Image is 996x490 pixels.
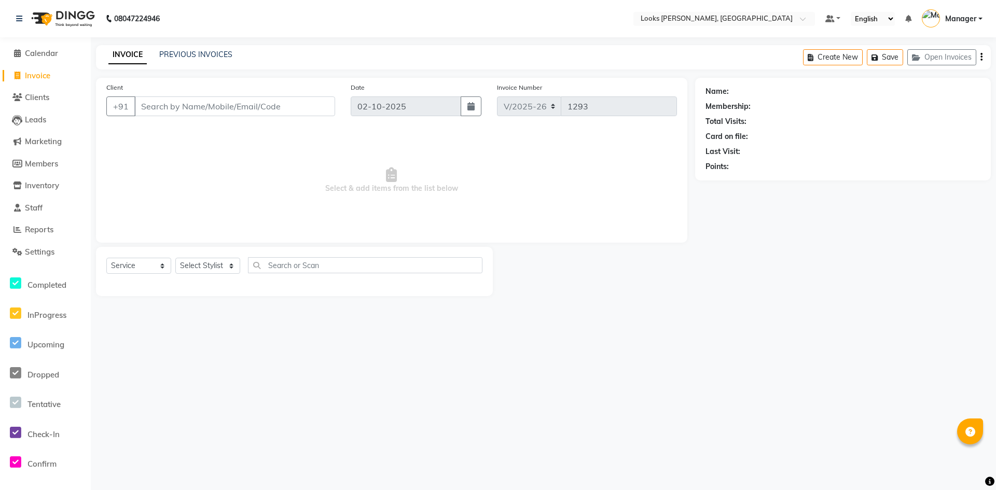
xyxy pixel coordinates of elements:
span: Calendar [25,48,58,58]
span: Manager [945,13,976,24]
img: logo [26,4,98,33]
a: INVOICE [108,46,147,64]
span: Select & add items from the list below [106,129,677,232]
span: Inventory [25,180,59,190]
a: Invoice [3,70,88,82]
div: Last Visit: [706,146,740,157]
span: Marketing [25,136,62,146]
div: Points: [706,161,729,172]
label: Invoice Number [497,83,542,92]
a: Members [3,158,88,170]
iframe: chat widget [952,449,986,480]
span: Clients [25,92,49,102]
span: Completed [27,280,66,290]
div: Total Visits: [706,116,746,127]
a: Marketing [3,136,88,148]
div: Name: [706,86,729,97]
span: Members [25,159,58,169]
span: Reports [25,225,53,234]
input: Search or Scan [248,257,482,273]
span: Check-In [27,429,60,439]
span: Settings [25,247,54,257]
input: Search by Name/Mobile/Email/Code [134,96,335,116]
button: Create New [803,49,863,65]
label: Client [106,83,123,92]
span: Dropped [27,370,59,380]
a: PREVIOUS INVOICES [159,50,232,59]
span: Leads [25,115,46,124]
b: 08047224946 [114,4,160,33]
span: Staff [25,203,43,213]
a: Staff [3,202,88,214]
a: Clients [3,92,88,104]
label: Date [351,83,365,92]
span: Upcoming [27,340,64,349]
a: Reports [3,224,88,236]
span: InProgress [27,310,66,320]
button: Open Invoices [907,49,976,65]
span: Tentative [27,399,61,409]
button: Save [867,49,903,65]
a: Inventory [3,180,88,192]
span: Invoice [25,71,50,80]
div: Card on file: [706,131,748,142]
div: Membership: [706,101,751,112]
button: +91 [106,96,135,116]
a: Settings [3,246,88,258]
a: Leads [3,114,88,126]
img: Manager [922,9,940,27]
a: Calendar [3,48,88,60]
